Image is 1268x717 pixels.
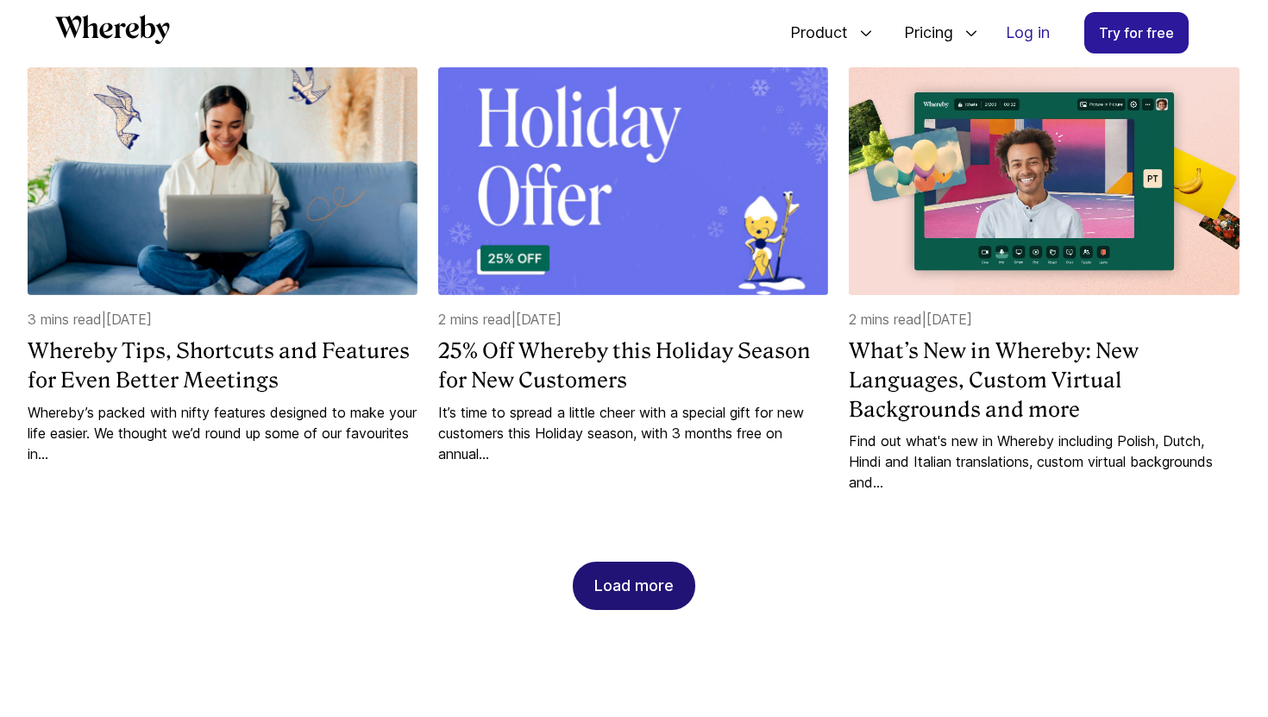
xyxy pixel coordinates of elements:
a: Find out what's new in Whereby including Polish, Dutch, Hindi and Italian translations, custom vi... [849,431,1239,493]
p: 2 mins read | [DATE] [438,309,828,330]
span: Pricing [887,4,957,61]
svg: Whereby [55,15,170,44]
a: Whereby Tips, Shortcuts and Features for Even Better Meetings [28,336,417,394]
a: Try for free [1084,12,1189,53]
div: Load more [594,563,674,609]
a: What’s New in Whereby: New Languages, Custom Virtual Backgrounds and more [849,336,1239,424]
a: Log in [992,13,1064,53]
a: It’s time to spread a little cheer with a special gift for new customers this Holiday season, wit... [438,402,828,464]
button: Load more [573,562,695,610]
a: Whereby’s packed with nifty features designed to make your life easier. We thought we’d round up ... [28,402,417,464]
a: 25% Off Whereby this Holiday Season for New Customers [438,336,828,394]
p: 2 mins read | [DATE] [849,309,1239,330]
p: 3 mins read | [DATE] [28,309,417,330]
span: Product [773,4,852,61]
a: Whereby [55,15,170,50]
